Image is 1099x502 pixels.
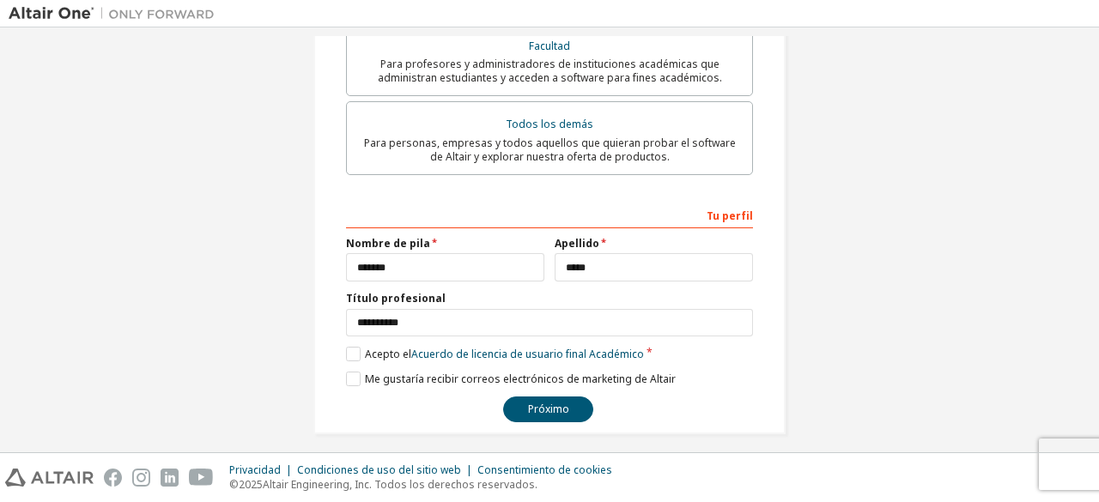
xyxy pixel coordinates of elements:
[239,477,263,492] font: 2025
[104,469,122,487] img: facebook.svg
[132,469,150,487] img: instagram.svg
[161,469,179,487] img: linkedin.svg
[297,463,461,477] font: Condiciones de uso del sitio web
[189,469,214,487] img: youtube.svg
[506,117,593,131] font: Todos los demás
[529,39,570,53] font: Facultad
[365,372,676,386] font: Me gustaría recibir correos electrónicos de marketing de Altair
[365,347,411,361] font: Acepto el
[707,209,753,223] font: Tu perfil
[555,236,599,251] font: Apellido
[503,396,593,422] button: Próximo
[477,463,612,477] font: Consentimiento de cookies
[9,5,223,22] img: Altair Uno
[378,57,722,85] font: Para profesores y administradores de instituciones académicas que administran estudiantes y acced...
[411,347,586,361] font: Acuerdo de licencia de usuario final
[229,477,239,492] font: ©
[5,469,94,487] img: altair_logo.svg
[364,136,736,164] font: Para personas, empresas y todos aquellos que quieran probar el software de Altair y explorar nues...
[346,291,446,305] font: Título profesional
[229,463,281,477] font: Privacidad
[589,347,644,361] font: Académico
[263,477,537,492] font: Altair Engineering, Inc. Todos los derechos reservados.
[346,236,430,251] font: Nombre de pila
[528,402,569,416] font: Próximo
